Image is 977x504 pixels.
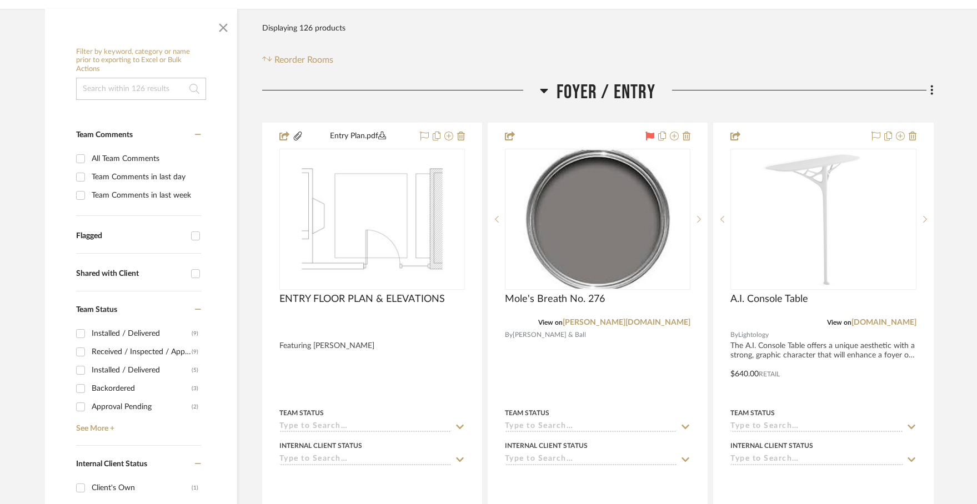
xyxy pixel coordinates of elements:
span: ENTRY FLOOR PLAN & ELEVATIONS [279,293,445,305]
img: A.I. Console Table [754,150,893,289]
div: Received / Inspected / Approved [92,343,192,361]
div: Installed / Delivered [92,361,192,379]
div: Shared with Client [76,269,186,279]
div: Team Comments in last week [92,187,198,204]
div: Internal Client Status [730,441,813,451]
span: Internal Client Status [76,460,147,468]
span: Team Comments [76,131,133,139]
button: Reorder Rooms [262,53,334,67]
input: Type to Search… [279,422,452,432]
div: (1) [192,479,198,497]
div: Team Status [279,408,324,418]
div: Internal Client Status [279,441,362,451]
div: Team Status [505,408,549,418]
div: (9) [192,343,198,361]
a: [DOMAIN_NAME] [851,319,916,326]
span: Mole's Breath No. 276 [505,293,605,305]
div: Backordered [92,380,192,397]
input: Type to Search… [505,422,677,432]
span: [PERSON_NAME] & Ball [513,330,586,340]
div: (3) [192,380,198,397]
div: Team Comments in last day [92,168,198,186]
div: (2) [192,398,198,416]
div: (9) [192,325,198,342]
h6: Filter by keyword, category or name prior to exporting to Excel or Bulk Actions [76,48,206,74]
span: By [730,330,738,340]
input: Type to Search… [730,422,903,432]
div: Displaying 126 products [262,17,345,39]
img: ENTRY FLOOR PLAN & ELEVATIONS [280,160,464,278]
span: View on [827,319,851,326]
a: [PERSON_NAME][DOMAIN_NAME] [563,319,690,326]
a: See More + [73,416,201,434]
input: Type to Search… [279,455,452,465]
input: Type to Search… [505,455,677,465]
input: Search within 126 results [76,78,206,100]
div: Approval Pending [92,398,192,416]
span: Lightology [738,330,769,340]
div: Flagged [76,231,186,241]
div: Client's Own [92,479,192,497]
div: Installed / Delivered [92,325,192,342]
span: View on [538,319,563,326]
span: A.I. Console Table [730,293,808,305]
div: (5) [192,361,198,379]
div: All Team Comments [92,150,198,168]
button: Entry Plan.pdf [303,130,413,143]
button: Close [212,14,234,37]
input: Type to Search… [730,455,903,465]
span: Team Status [76,306,117,314]
span: By [505,330,513,340]
span: Foyer / Entry [557,80,655,104]
div: Team Status [730,408,775,418]
img: Mole's Breath No. 276 [524,150,672,289]
span: Reorder Rooms [274,53,333,67]
div: Internal Client Status [505,441,588,451]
